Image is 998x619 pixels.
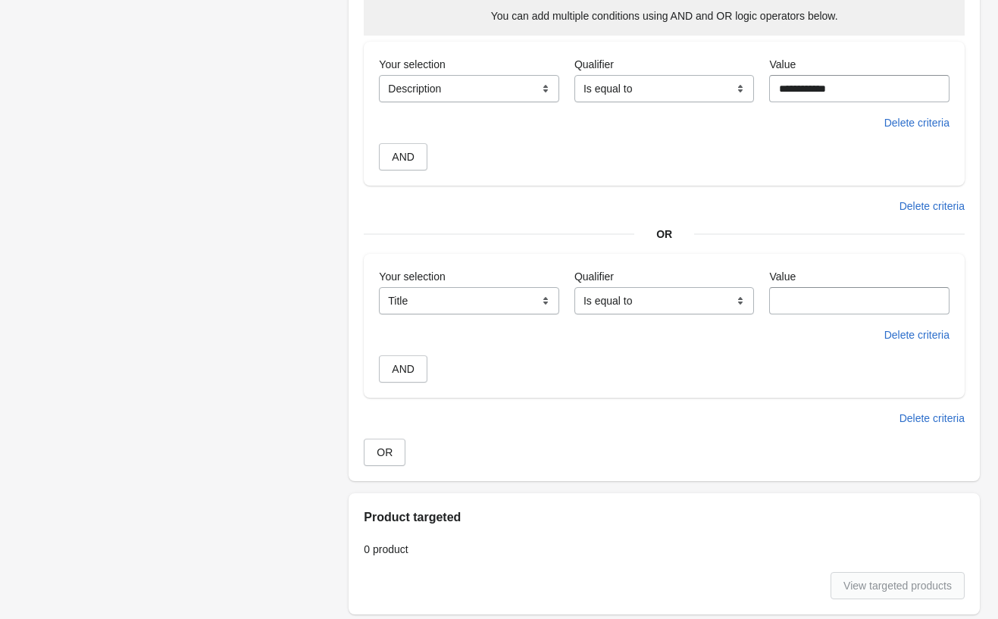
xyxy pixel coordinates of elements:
[364,439,405,466] button: OR
[364,227,965,242] div: OR
[491,8,838,23] p: You can add multiple conditions using AND and OR logic operators below.
[379,58,445,70] span: Your selection
[392,151,415,163] span: AND
[364,542,965,557] p: 0 product
[574,58,614,70] span: Qualifier
[884,117,950,129] span: Delete criteria
[899,200,965,212] span: Delete criteria
[893,405,971,432] button: Delete criteria
[379,270,445,283] span: Your selection
[377,446,393,458] span: OR
[878,321,956,349] button: Delete criteria
[392,363,415,375] span: AND
[899,412,965,424] span: Delete criteria
[769,270,796,283] span: Value
[769,58,796,70] span: Value
[574,270,614,283] span: Qualifier
[884,329,950,341] span: Delete criteria
[364,508,965,527] h2: Product targeted
[379,355,427,383] button: AND
[379,143,427,170] button: AND
[893,192,971,220] button: Delete criteria
[878,109,956,136] button: Delete criteria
